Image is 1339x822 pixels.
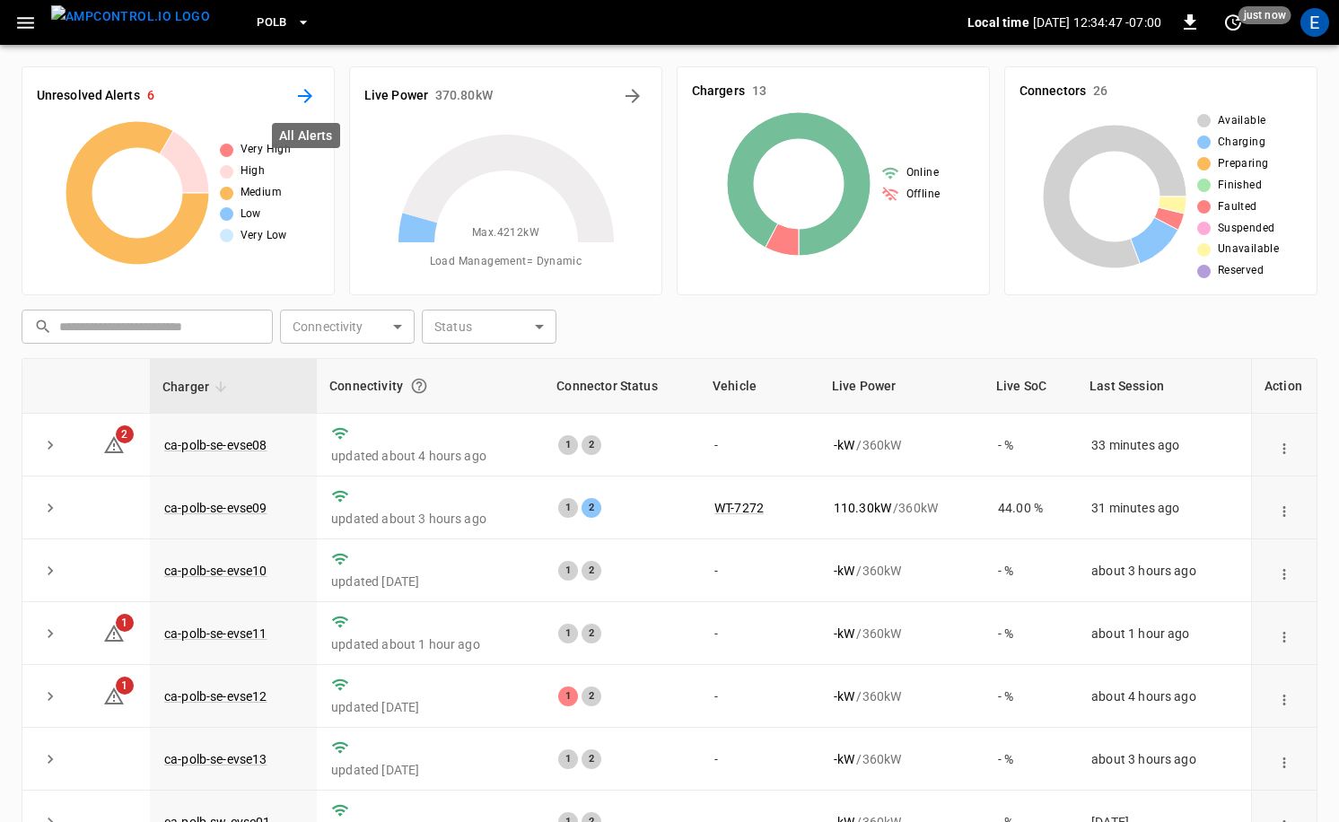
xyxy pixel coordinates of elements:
[582,435,601,455] div: 2
[257,13,287,33] span: PoLB
[37,620,64,647] button: expand row
[164,564,267,578] a: ca-polb-se-evse10
[331,510,529,528] p: updated about 3 hours ago
[700,414,819,477] td: -
[1272,687,1297,705] div: action cell options
[291,82,319,110] button: All Alerts
[1272,499,1297,517] div: action cell options
[37,557,64,584] button: expand row
[906,164,939,182] span: Online
[834,562,854,580] p: - kW
[241,162,266,180] span: High
[37,683,64,710] button: expand row
[582,624,601,643] div: 2
[618,82,647,110] button: Energy Overview
[1272,750,1297,768] div: action cell options
[582,749,601,769] div: 2
[116,425,134,443] span: 2
[103,625,125,640] a: 1
[752,82,766,101] h6: 13
[435,86,493,106] h6: 370.80 kW
[967,13,1029,31] p: Local time
[984,602,1077,665] td: - %
[834,562,969,580] div: / 360 kW
[544,359,700,414] th: Connector Status
[103,688,125,703] a: 1
[984,414,1077,477] td: - %
[1077,539,1251,602] td: about 3 hours ago
[1077,359,1251,414] th: Last Session
[331,635,529,653] p: updated about 1 hour ago
[331,698,529,716] p: updated [DATE]
[834,750,969,768] div: / 360 kW
[272,123,340,148] div: All Alerts
[1218,155,1269,173] span: Preparing
[700,728,819,791] td: -
[1272,436,1297,454] div: action cell options
[147,86,154,106] h6: 6
[558,561,578,581] div: 1
[834,499,969,517] div: / 360 kW
[819,359,984,414] th: Live Power
[430,253,582,271] span: Load Management = Dynamic
[1077,602,1251,665] td: about 1 hour ago
[834,625,969,643] div: / 360 kW
[403,370,435,402] button: Connection between the charger and our software.
[37,432,64,459] button: expand row
[1093,82,1107,101] h6: 26
[558,498,578,518] div: 1
[906,186,941,204] span: Offline
[984,539,1077,602] td: - %
[249,5,318,40] button: PoLB
[1272,562,1297,580] div: action cell options
[329,370,531,402] div: Connectivity
[558,749,578,769] div: 1
[241,205,261,223] span: Low
[700,665,819,728] td: -
[558,686,578,706] div: 1
[582,498,601,518] div: 2
[700,539,819,602] td: -
[1020,82,1086,101] h6: Connectors
[331,761,529,779] p: updated [DATE]
[834,687,854,705] p: - kW
[834,625,854,643] p: - kW
[37,86,140,106] h6: Unresolved Alerts
[834,436,854,454] p: - kW
[834,687,969,705] div: / 360 kW
[241,227,287,245] span: Very Low
[1218,198,1257,216] span: Faulted
[582,561,601,581] div: 2
[834,750,854,768] p: - kW
[162,376,232,398] span: Charger
[331,447,529,465] p: updated about 4 hours ago
[984,477,1077,539] td: 44.00 %
[1218,262,1264,280] span: Reserved
[116,677,134,695] span: 1
[241,184,282,202] span: Medium
[714,501,764,515] a: WT-7272
[164,438,267,452] a: ca-polb-se-evse08
[1251,359,1317,414] th: Action
[700,602,819,665] td: -
[1077,477,1251,539] td: 31 minutes ago
[1238,6,1291,24] span: just now
[984,728,1077,791] td: - %
[51,5,210,28] img: ampcontrol.io logo
[331,573,529,590] p: updated [DATE]
[164,689,267,704] a: ca-polb-se-evse12
[364,86,428,106] h6: Live Power
[1218,177,1262,195] span: Finished
[700,359,819,414] th: Vehicle
[558,624,578,643] div: 1
[241,141,292,159] span: Very High
[37,494,64,521] button: expand row
[164,501,267,515] a: ca-polb-se-evse09
[1218,240,1279,258] span: Unavailable
[164,626,267,641] a: ca-polb-se-evse11
[1218,112,1266,130] span: Available
[37,746,64,773] button: expand row
[582,686,601,706] div: 2
[116,614,134,632] span: 1
[834,436,969,454] div: / 360 kW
